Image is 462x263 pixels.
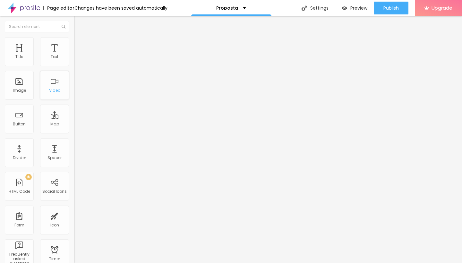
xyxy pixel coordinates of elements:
img: Icone [302,5,307,11]
div: Map [50,122,59,126]
div: Changes have been saved automatically [74,6,167,10]
button: Preview [335,2,374,14]
div: Title [15,55,23,59]
div: Timer [49,257,60,261]
img: view-1.svg [342,5,347,11]
div: Form [14,223,24,227]
button: Publish [374,2,408,14]
div: Button [13,122,26,126]
img: Icone [62,25,65,29]
span: Publish [383,5,399,11]
span: Upgrade [432,5,452,11]
input: Search element [5,21,69,32]
div: Video [49,88,60,93]
div: Social Icons [42,189,67,194]
div: Divider [13,156,26,160]
div: Icon [50,223,59,227]
div: Image [13,88,26,93]
p: Proposta [216,6,238,10]
span: Preview [350,5,367,11]
div: Spacer [47,156,62,160]
div: Page editor [43,6,74,10]
div: Text [51,55,58,59]
div: HTML Code [9,189,30,194]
